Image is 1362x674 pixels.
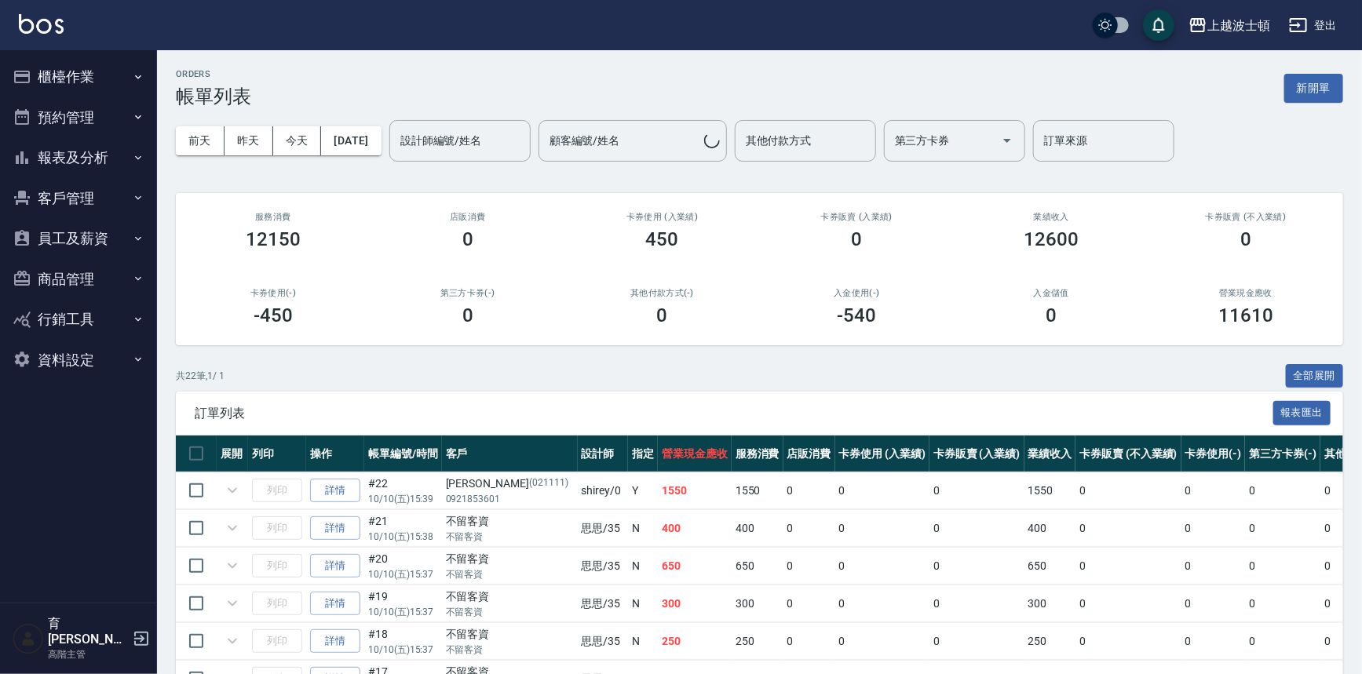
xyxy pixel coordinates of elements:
td: 400 [1024,510,1076,547]
a: 詳情 [310,592,360,616]
h2: 店販消費 [389,212,546,222]
h3: 帳單列表 [176,86,251,107]
h3: 0 [851,228,862,250]
td: 0 [929,510,1024,547]
td: 0 [1075,548,1181,585]
th: 操作 [306,435,364,472]
td: 0 [1245,548,1320,585]
button: 登出 [1283,11,1343,40]
td: 250 [732,623,783,660]
button: 商品管理 [6,259,151,300]
td: 650 [732,548,783,585]
button: save [1143,9,1174,41]
td: 0 [1181,623,1246,660]
h3: -450 [254,304,293,326]
td: N [628,585,658,622]
h2: 營業現金應收 [1167,288,1324,298]
td: 思思 /35 [578,623,629,660]
td: shirey /0 [578,472,629,509]
td: #20 [364,548,442,585]
th: 指定 [628,435,658,472]
a: 詳情 [310,629,360,654]
td: 0 [1245,472,1320,509]
td: 0 [929,623,1024,660]
td: 0 [929,472,1024,509]
h2: 第三方卡券(-) [389,288,546,298]
td: 300 [658,585,732,622]
button: 預約管理 [6,97,151,138]
button: [DATE] [321,126,381,155]
td: 0 [1181,510,1246,547]
button: 前天 [176,126,225,155]
div: 不留客資 [446,588,574,605]
a: 新開單 [1284,80,1343,95]
td: #22 [364,472,442,509]
div: 上越波士頓 [1207,16,1270,35]
p: (021111) [529,475,568,492]
h2: ORDERS [176,69,251,79]
img: Logo [19,14,64,34]
p: 不留客資 [446,643,574,657]
span: 訂單列表 [195,406,1273,421]
h3: 11610 [1218,304,1273,326]
p: 10/10 (五) 15:37 [368,605,438,619]
h3: 450 [646,228,679,250]
td: 250 [1024,623,1076,660]
button: 報表匯出 [1273,401,1331,425]
p: 10/10 (五) 15:39 [368,492,438,506]
h2: 入金使用(-) [778,288,935,298]
td: 0 [835,510,930,547]
a: 詳情 [310,516,360,541]
h2: 卡券販賣 (入業績) [778,212,935,222]
button: 今天 [273,126,322,155]
th: 店販消費 [783,435,835,472]
p: 高階主管 [48,647,128,661]
button: Open [995,128,1020,153]
td: N [628,548,658,585]
a: 詳情 [310,479,360,503]
p: 不留客資 [446,567,574,581]
a: 詳情 [310,554,360,578]
td: 650 [658,548,732,585]
h3: 0 [1046,304,1057,326]
h2: 入金儲值 [973,288,1130,298]
button: 員工及薪資 [6,218,151,259]
h2: 業績收入 [973,212,1130,222]
h3: 12150 [246,228,301,250]
button: 報表及分析 [6,137,151,178]
h3: 服務消費 [195,212,352,222]
td: 思思 /35 [578,510,629,547]
td: Y [628,472,658,509]
h3: 0 [1240,228,1251,250]
div: [PERSON_NAME] [446,475,574,492]
td: #19 [364,585,442,622]
p: 不留客資 [446,605,574,619]
td: 0 [835,623,930,660]
td: 0 [783,623,835,660]
h2: 卡券使用(-) [195,288,352,298]
td: 1550 [1024,472,1076,509]
th: 帳單編號/時間 [364,435,442,472]
div: 不留客資 [446,626,574,643]
p: 不留客資 [446,530,574,544]
td: #18 [364,623,442,660]
button: 全部展開 [1286,364,1344,388]
td: N [628,623,658,660]
th: 卡券販賣 (入業績) [929,435,1024,472]
td: #21 [364,510,442,547]
td: 650 [1024,548,1076,585]
td: 0 [1181,472,1246,509]
p: 10/10 (五) 15:37 [368,643,438,657]
td: 0 [929,585,1024,622]
td: 300 [1024,585,1076,622]
div: 不留客資 [446,551,574,567]
td: 0 [1181,585,1246,622]
button: 資料設定 [6,340,151,381]
td: 0 [783,585,835,622]
td: 0 [1245,510,1320,547]
p: 0921853601 [446,492,574,506]
td: 1550 [658,472,732,509]
th: 服務消費 [732,435,783,472]
h2: 卡券使用 (入業績) [584,212,741,222]
h3: 12600 [1024,228,1079,250]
